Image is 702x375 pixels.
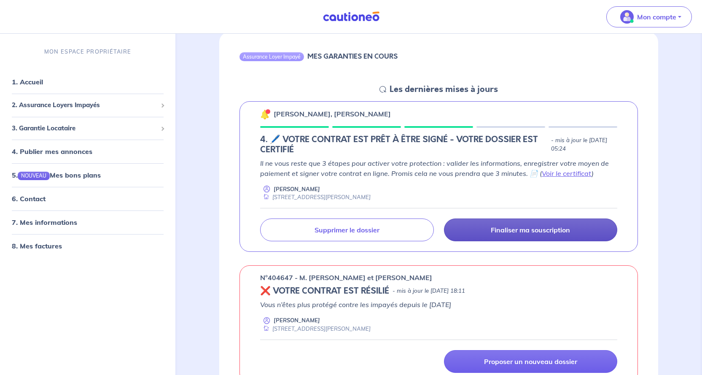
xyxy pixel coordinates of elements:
p: - mis à jour le [DATE] 05:24 [551,136,618,153]
p: MON ESPACE PROPRIÉTAIRE [44,48,131,56]
img: illu_account_valid_menu.svg [620,10,634,24]
div: 6. Contact [3,190,172,207]
div: state: REVOKED, Context: ,MAYBE-CERTIFICATE,,LESSOR-DOCUMENTS,IS-ODEALIM [260,286,617,296]
div: [STREET_ADDRESS][PERSON_NAME] [260,193,371,201]
div: [STREET_ADDRESS][PERSON_NAME] [260,325,371,333]
a: 1. Accueil [12,78,43,86]
a: Finaliser ma souscription [444,219,617,241]
div: 2. Assurance Loyers Impayés [3,97,172,113]
p: Finaliser ma souscription [491,226,570,234]
div: Assurance Loyer Impayé [239,52,304,61]
a: Supprimer le dossier [260,219,433,241]
div: 5.NOUVEAUMes bons plans [3,167,172,183]
a: Proposer un nouveau dossier [444,350,617,373]
p: Supprimer le dossier [315,226,379,234]
div: 1. Accueil [3,73,172,90]
p: [PERSON_NAME], [PERSON_NAME] [274,109,391,119]
div: 4. Publier mes annonces [3,143,172,160]
p: Mon compte [637,12,676,22]
p: Proposer un nouveau dossier [484,357,577,366]
img: Cautioneo [320,11,383,22]
h5: ❌ VOTRE CONTRAT EST RÉSILIÉ [260,286,389,296]
div: 3. Garantie Locataire [3,120,172,137]
p: [PERSON_NAME] [274,185,320,193]
a: Voir le certificat [542,169,592,178]
span: 2. Assurance Loyers Impayés [12,100,157,110]
img: 🔔 [260,109,270,119]
h5: Les dernières mises à jours [390,84,498,94]
h6: MES GARANTIES EN COURS [307,52,398,60]
div: state: CONTRACT-INFO-IN-PROGRESS, Context: NEW,CHOOSE-CERTIFICATE,COLOCATION,LESSOR-DOCUMENTS [260,135,617,155]
a: 6. Contact [12,194,46,203]
a: 5.NOUVEAUMes bons plans [12,171,101,179]
p: - mis à jour le [DATE] 18:11 [393,287,465,295]
p: [PERSON_NAME] [274,316,320,324]
a: 4. Publier mes annonces [12,147,92,156]
a: 8. Mes factures [12,242,62,250]
div: 8. Mes factures [3,237,172,254]
a: 7. Mes informations [12,218,77,227]
button: illu_account_valid_menu.svgMon compte [606,6,692,27]
h5: 4. 🖊️ VOTRE CONTRAT EST PRÊT À ÊTRE SIGNÉ - VOTRE DOSSIER EST CERTIFIÉ [260,135,547,155]
span: 3. Garantie Locataire [12,124,157,133]
p: Il ne vous reste que 3 étapes pour activer votre protection : valider les informations, enregistr... [260,158,617,178]
div: 7. Mes informations [3,214,172,231]
p: Vous n’êtes plus protégé contre les impayés depuis le [DATE] [260,299,617,310]
p: n°404647 - M. [PERSON_NAME] et [PERSON_NAME] [260,272,432,283]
